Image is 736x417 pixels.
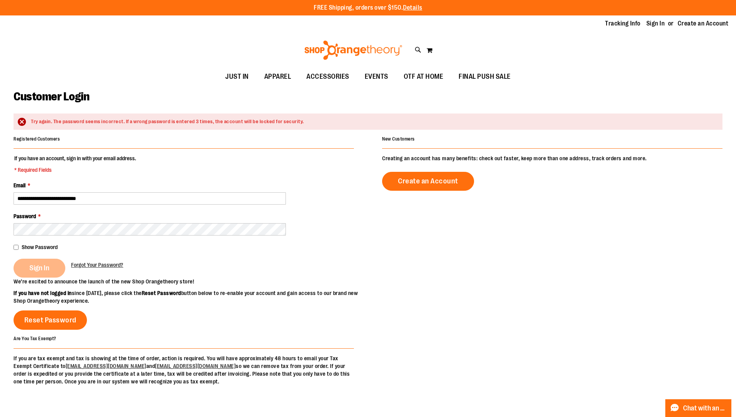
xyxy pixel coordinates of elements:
[396,68,451,86] a: OTF AT HOME
[142,290,181,296] strong: Reset Password
[303,41,403,60] img: Shop Orangetheory
[257,68,299,86] a: APPAREL
[66,363,146,369] a: [EMAIL_ADDRESS][DOMAIN_NAME]
[365,68,388,85] span: EVENTS
[14,136,60,142] strong: Registered Customers
[665,399,732,417] button: Chat with an Expert
[14,166,136,174] span: * Required Fields
[71,262,123,268] span: Forgot Your Password?
[14,90,89,103] span: Customer Login
[382,136,415,142] strong: New Customers
[14,278,368,285] p: We’re excited to announce the launch of the new Shop Orangetheory store!
[264,68,291,85] span: APPAREL
[14,289,368,305] p: since [DATE], please click the button below to re-enable your account and gain access to our bran...
[605,19,641,28] a: Tracking Info
[306,68,349,85] span: ACCESSORIES
[451,68,518,86] a: FINAL PUSH SALE
[299,68,357,86] a: ACCESSORIES
[14,182,25,188] span: Email
[404,68,444,85] span: OTF AT HOME
[646,19,665,28] a: Sign In
[382,172,474,191] a: Create an Account
[24,316,76,324] span: Reset Password
[459,68,511,85] span: FINAL PUSH SALE
[314,3,422,12] p: FREE Shipping, orders over $150.
[14,310,87,330] a: Reset Password
[14,213,36,219] span: Password
[22,244,58,250] span: Show Password
[357,68,396,86] a: EVENTS
[14,290,72,296] strong: If you have not logged in
[31,118,715,125] div: Try again. The password seems incorrect. If a wrong password is entered 3 times, the account will...
[273,194,282,203] keeper-lock: Open Keeper Popup
[14,354,354,385] p: If you are tax exempt and tax is showing at the time of order, action is required. You will have ...
[382,154,722,162] p: Creating an account has many benefits: check out faster, keep more than one address, track orders...
[398,177,458,185] span: Create an Account
[218,68,257,86] a: JUST IN
[14,154,137,174] legend: If you have an account, sign in with your email address.
[71,261,123,269] a: Forgot Your Password?
[403,4,422,11] a: Details
[683,405,727,412] span: Chat with an Expert
[678,19,729,28] a: Create an Account
[225,68,249,85] span: JUST IN
[14,336,56,341] strong: Are You Tax Exempt?
[155,363,236,369] a: [EMAIL_ADDRESS][DOMAIN_NAME]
